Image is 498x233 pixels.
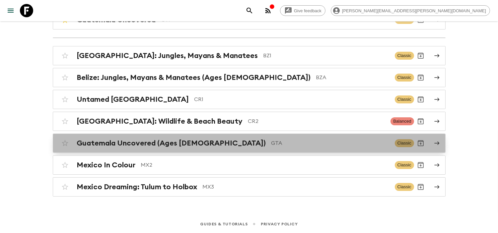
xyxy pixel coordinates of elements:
[53,112,446,131] a: [GEOGRAPHIC_DATA]: Wildlife & Beach BeautyCR2BalancedArchive
[414,115,427,128] button: Archive
[4,4,17,17] button: menu
[243,4,256,17] button: search adventures
[338,8,490,13] span: [PERSON_NAME][EMAIL_ADDRESS][PERSON_NAME][DOMAIN_NAME]
[53,46,446,65] a: [GEOGRAPHIC_DATA]: Jungles, Mayans & ManateesBZ1ClassicArchive
[53,177,446,197] a: Mexico Dreaming: Tulum to HolboxMX3ClassicArchive
[414,180,427,194] button: Archive
[414,158,427,172] button: Archive
[53,155,446,175] a: Mexico In ColourMX2ClassicArchive
[53,134,446,153] a: Guatemala Uncovered (Ages [DEMOGRAPHIC_DATA])GTAClassicArchive
[248,117,386,125] p: CR2
[391,117,414,125] span: Balanced
[77,51,258,60] h2: [GEOGRAPHIC_DATA]: Jungles, Mayans & Manatees
[414,137,427,150] button: Archive
[53,68,446,87] a: Belize: Jungles, Mayans & Manatees (Ages [DEMOGRAPHIC_DATA])BZAClassicArchive
[414,93,427,106] button: Archive
[316,74,390,82] p: BZA
[395,183,414,191] span: Classic
[77,183,197,191] h2: Mexico Dreaming: Tulum to Holbox
[395,52,414,60] span: Classic
[141,161,390,169] p: MX2
[395,95,414,103] span: Classic
[77,73,311,82] h2: Belize: Jungles, Mayans & Manatees (Ages [DEMOGRAPHIC_DATA])
[395,139,414,147] span: Classic
[203,183,390,191] p: MX3
[280,5,325,16] a: Give feedback
[290,8,325,13] span: Give feedback
[414,49,427,62] button: Archive
[77,95,189,104] h2: Untamed [GEOGRAPHIC_DATA]
[200,220,248,228] a: Guides & Tutorials
[261,220,298,228] a: Privacy Policy
[263,52,390,60] p: BZ1
[77,161,136,169] h2: Mexico In Colour
[77,117,243,126] h2: [GEOGRAPHIC_DATA]: Wildlife & Beach Beauty
[53,90,446,109] a: Untamed [GEOGRAPHIC_DATA]CR1ClassicArchive
[395,74,414,82] span: Classic
[194,95,390,103] p: CR1
[414,71,427,84] button: Archive
[77,139,266,147] h2: Guatemala Uncovered (Ages [DEMOGRAPHIC_DATA])
[271,139,390,147] p: GTA
[395,161,414,169] span: Classic
[331,5,490,16] div: [PERSON_NAME][EMAIL_ADDRESS][PERSON_NAME][DOMAIN_NAME]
